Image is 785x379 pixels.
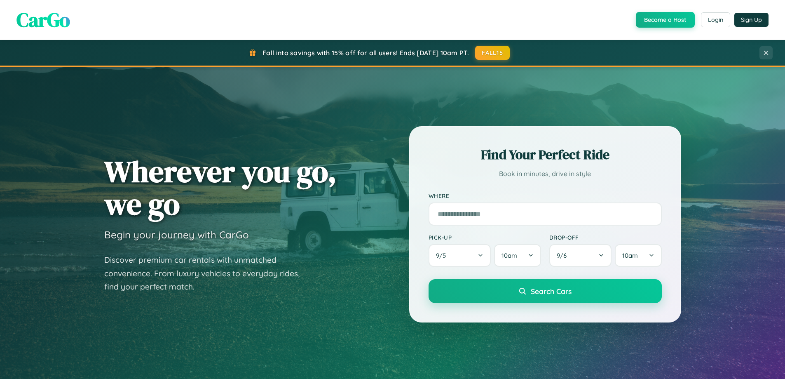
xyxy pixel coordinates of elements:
[436,252,450,259] span: 9 / 5
[501,252,517,259] span: 10am
[636,12,695,28] button: Become a Host
[549,234,662,241] label: Drop-off
[615,244,661,267] button: 10am
[531,287,572,296] span: Search Cars
[429,244,491,267] button: 9/5
[429,234,541,241] label: Pick-up
[262,49,469,57] span: Fall into savings with 15% off for all users! Ends [DATE] 10am PT.
[429,168,662,180] p: Book in minutes, drive in style
[429,279,662,303] button: Search Cars
[494,244,541,267] button: 10am
[104,155,337,220] h1: Wherever you go, we go
[734,13,769,27] button: Sign Up
[557,252,571,259] span: 9 / 6
[701,12,730,27] button: Login
[429,146,662,164] h2: Find Your Perfect Ride
[104,228,249,241] h3: Begin your journey with CarGo
[622,252,638,259] span: 10am
[104,253,310,294] p: Discover premium car rentals with unmatched convenience. From luxury vehicles to everyday rides, ...
[429,192,662,199] label: Where
[549,244,612,267] button: 9/6
[16,6,70,33] span: CarGo
[475,46,510,60] button: FALL15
